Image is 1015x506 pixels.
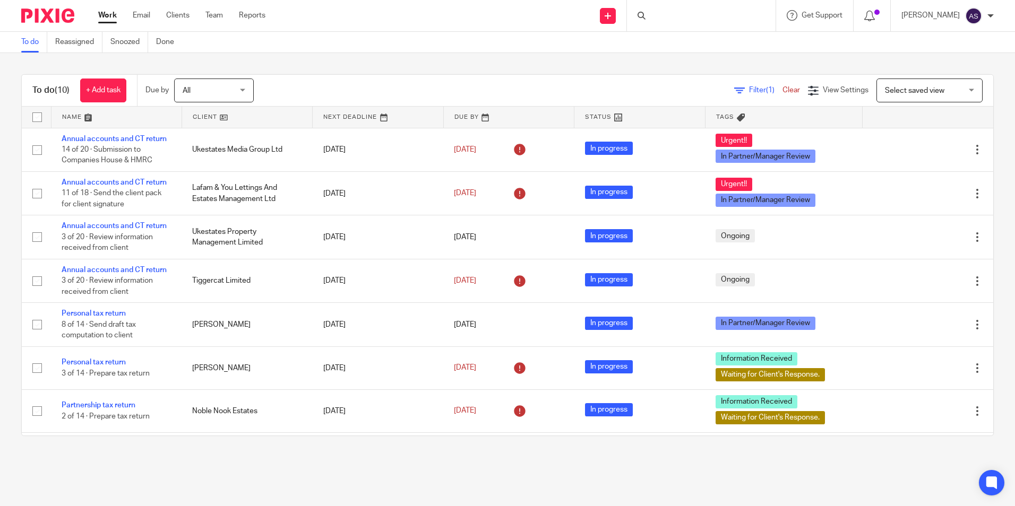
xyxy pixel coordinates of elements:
[313,259,443,302] td: [DATE]
[182,389,312,432] td: Noble Nook Estates
[585,317,633,330] span: In progress
[62,190,161,208] span: 11 of 18 · Send the client pack for client signature
[716,395,797,408] span: Information Received
[182,171,312,215] td: Lafam & You Lettings And Estates Management Ltd
[716,229,755,242] span: Ongoing
[62,135,167,143] a: Annual accounts and CT return
[716,150,815,163] span: In Partner/Manager Review
[182,432,312,475] td: [PERSON_NAME]
[80,78,126,102] a: + Add task
[454,190,476,197] span: [DATE]
[156,32,182,53] a: Done
[62,359,126,366] a: Personal tax return
[62,146,152,164] span: 14 of 20 · Submission to Companies House & HMRC
[62,321,136,339] span: 8 of 14 · Send draft tax computation to client
[716,368,825,381] span: Waiting for Client's Response.
[823,86,868,94] span: View Settings
[454,146,476,153] span: [DATE]
[182,128,312,171] td: Ukestates Media Group Ltd
[766,86,775,94] span: (1)
[585,403,633,416] span: In progress
[802,12,842,19] span: Get Support
[183,87,191,94] span: All
[62,277,153,295] span: 3 of 20 · Review information received from client
[716,194,815,207] span: In Partner/Manager Review
[313,128,443,171] td: [DATE]
[313,389,443,432] td: [DATE]
[454,364,476,372] span: [DATE]
[965,7,982,24] img: svg%3E
[716,114,734,120] span: Tags
[32,85,70,96] h1: To do
[585,360,633,373] span: In progress
[313,171,443,215] td: [DATE]
[901,10,960,21] p: [PERSON_NAME]
[182,259,312,302] td: Tiggercat Limited
[205,10,223,21] a: Team
[454,407,476,415] span: [DATE]
[62,402,135,409] a: Partnership tax return
[585,142,633,155] span: In progress
[62,266,167,274] a: Annual accounts and CT return
[716,273,755,286] span: Ongoing
[585,229,633,242] span: In progress
[716,411,825,424] span: Waiting for Client's Response.
[313,432,443,475] td: [DATE]
[166,10,190,21] a: Clients
[239,10,265,21] a: Reports
[782,86,800,94] a: Clear
[885,87,944,94] span: Select saved view
[98,10,117,21] a: Work
[62,413,150,420] span: 2 of 14 · Prepare tax return
[313,303,443,346] td: [DATE]
[454,277,476,284] span: [DATE]
[62,179,167,186] a: Annual accounts and CT return
[55,86,70,94] span: (10)
[716,352,797,365] span: Information Received
[313,346,443,389] td: [DATE]
[21,8,74,23] img: Pixie
[62,222,167,230] a: Annual accounts and CT return
[454,233,476,241] span: [DATE]
[585,273,633,286] span: In progress
[716,178,752,191] span: Urgent!!
[182,303,312,346] td: [PERSON_NAME]
[145,85,169,95] p: Due by
[313,215,443,259] td: [DATE]
[55,32,102,53] a: Reassigned
[62,370,150,377] span: 3 of 14 · Prepare tax return
[21,32,47,53] a: To do
[62,310,126,317] a: Personal tax return
[182,215,312,259] td: Ukestates Property Management Limited
[182,346,312,389] td: [PERSON_NAME]
[133,10,150,21] a: Email
[585,186,633,199] span: In progress
[716,134,752,147] span: Urgent!!
[749,86,782,94] span: Filter
[454,321,476,328] span: [DATE]
[62,233,153,252] span: 3 of 20 · Review information received from client
[110,32,148,53] a: Snoozed
[716,317,815,330] span: In Partner/Manager Review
